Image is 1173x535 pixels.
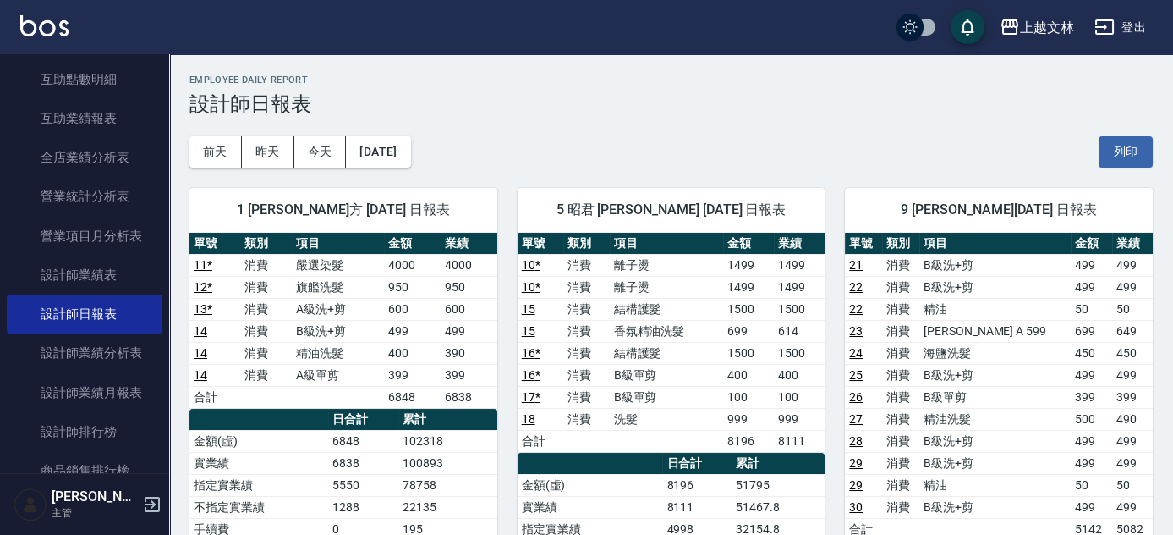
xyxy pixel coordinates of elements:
button: 列印 [1099,136,1153,168]
button: 登出 [1088,12,1153,43]
td: 消費 [563,254,609,276]
td: B級單剪 [610,386,724,408]
td: 8111 [662,496,731,518]
td: 999 [723,408,774,430]
td: 500 [1071,408,1111,430]
td: 499 [1112,276,1153,298]
a: 28 [849,434,863,448]
a: 設計師業績表 [7,256,162,295]
a: 設計師業績月報表 [7,373,162,412]
td: 399 [1071,386,1111,408]
td: 6848 [328,430,398,452]
a: 23 [849,324,863,338]
td: B級洗+剪 [919,452,1071,474]
td: 香氛精油洗髮 [610,320,724,342]
button: 昨天 [242,136,294,168]
p: 主管 [52,505,138,521]
td: 8111 [774,430,825,452]
td: 499 [1071,430,1111,452]
td: 消費 [240,298,291,320]
td: 999 [774,408,825,430]
td: 649 [1112,320,1153,342]
a: 18 [522,412,535,426]
a: 設計師排行榜 [7,412,162,451]
td: 消費 [563,276,609,298]
td: 499 [1112,496,1153,518]
td: 嚴選染髮 [292,254,385,276]
div: 上越文林 [1020,17,1074,38]
td: 消費 [240,320,291,342]
th: 項目 [610,233,724,255]
a: 全店業績分析表 [7,138,162,177]
td: 消費 [882,364,919,386]
td: 100893 [398,452,496,474]
td: 結構護髮 [610,342,724,364]
td: 5550 [328,474,398,496]
a: 商品銷售排行榜 [7,451,162,490]
a: 15 [522,324,535,338]
td: 6838 [328,452,398,474]
td: 消費 [563,408,609,430]
td: 1499 [774,254,825,276]
td: 不指定實業績 [189,496,328,518]
td: 1500 [774,342,825,364]
span: 9 [PERSON_NAME][DATE] 日報表 [865,201,1132,218]
a: 29 [849,478,863,492]
a: 設計師日報表 [7,295,162,334]
th: 項目 [919,233,1071,255]
th: 業績 [1112,233,1153,255]
th: 日合計 [662,453,731,475]
th: 項目 [292,233,385,255]
td: 400 [384,342,441,364]
th: 業績 [441,233,497,255]
td: 消費 [563,298,609,320]
td: B級洗+剪 [292,320,385,342]
td: 消費 [882,342,919,364]
button: 前天 [189,136,242,168]
td: 消費 [240,276,291,298]
td: 1499 [723,276,774,298]
h3: 設計師日報表 [189,92,1153,116]
button: save [951,10,984,44]
td: 499 [1112,452,1153,474]
td: B級洗+剪 [919,496,1071,518]
td: 消費 [882,430,919,452]
a: 22 [849,302,863,316]
td: 洗髮 [610,408,724,430]
th: 金額 [723,233,774,255]
button: [DATE] [346,136,410,168]
td: 450 [1071,342,1111,364]
td: 1500 [774,298,825,320]
td: 699 [1071,320,1111,342]
td: 實業績 [518,496,663,518]
th: 類別 [240,233,291,255]
td: [PERSON_NAME] A 599 [919,320,1071,342]
td: 消費 [882,386,919,408]
td: 結構護髮 [610,298,724,320]
td: 消費 [240,254,291,276]
td: 指定實業績 [189,474,328,496]
th: 單號 [518,233,563,255]
td: 50 [1112,298,1153,320]
td: 950 [441,276,497,298]
td: 6838 [441,386,497,408]
td: 1500 [723,342,774,364]
td: 78758 [398,474,496,496]
td: 消費 [563,320,609,342]
table: a dense table [518,233,825,453]
td: 50 [1071,474,1111,496]
a: 25 [849,368,863,382]
td: 離子燙 [610,276,724,298]
td: 消費 [882,474,919,496]
td: 消費 [882,452,919,474]
td: 399 [441,364,497,386]
td: 8196 [662,474,731,496]
a: 營業項目月分析表 [7,217,162,256]
td: 600 [441,298,497,320]
td: 合計 [518,430,563,452]
th: 累計 [398,409,496,431]
a: 22 [849,280,863,294]
th: 類別 [882,233,919,255]
th: 累計 [732,453,825,475]
td: 400 [723,364,774,386]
